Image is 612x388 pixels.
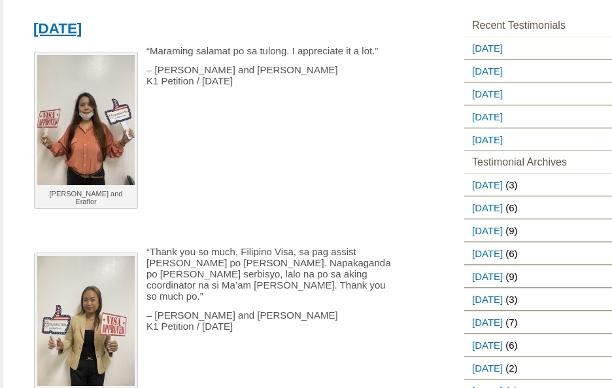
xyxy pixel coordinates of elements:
[464,266,505,287] a: [DATE]
[464,197,505,219] a: [DATE]
[464,334,505,356] a: [DATE]
[464,106,505,128] a: [DATE]
[464,357,505,379] a: [DATE]
[33,20,82,37] a: [DATE]
[464,60,505,82] a: [DATE]
[37,55,135,185] img: Jamie and Eraflor
[37,256,135,386] img: Stephen and Maricar
[464,129,505,150] a: [DATE]
[464,289,505,310] a: [DATE]
[464,220,505,241] a: [DATE]
[25,246,401,302] p: “Thank you so much, Filipino Visa, sa pag assist [PERSON_NAME] po [PERSON_NAME]. Napakaganda po [...
[25,45,401,56] p: “Maraming salamat po sa tulong. I appreciate it a lot.”
[464,83,505,105] a: [DATE]
[464,243,505,264] a: [DATE]
[146,64,338,86] span: – [PERSON_NAME] and [PERSON_NAME] K1 Petition / [DATE]
[464,174,505,196] a: [DATE]
[37,190,135,205] p: [PERSON_NAME] and Eraflor
[464,311,505,333] a: [DATE]
[464,37,505,59] a: [DATE]
[146,309,338,332] span: – [PERSON_NAME] and [PERSON_NAME] K1 Petition / [DATE]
